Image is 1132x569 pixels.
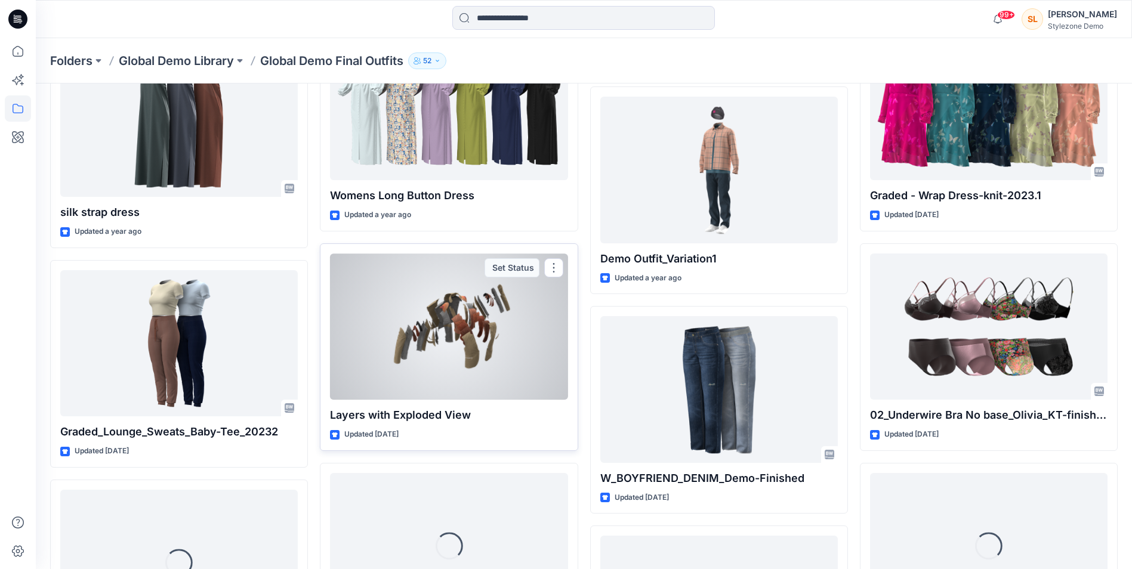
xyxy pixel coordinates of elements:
[870,253,1108,400] a: 02_Underwire Bra No base_Olivia_KT-finished
[330,34,567,180] a: Womens Long Button Dress
[600,470,838,487] p: W_BOYFRIEND_DENIM_Demo-Finished
[344,428,399,441] p: Updated [DATE]
[344,209,411,221] p: Updated a year ago
[1048,21,1117,30] div: Stylezone Demo
[330,407,567,423] p: Layers with Exploded View
[119,52,234,69] a: Global Demo Library
[60,270,298,416] a: Graded_Lounge_Sweats_Baby-Tee_20232
[615,491,669,504] p: Updated [DATE]
[997,10,1015,20] span: 99+
[330,253,567,400] a: Layers with Exploded View
[75,225,141,238] p: Updated a year ago
[408,52,446,69] button: 52
[60,204,298,221] p: silk strap dress
[870,187,1108,204] p: Graded - Wrap Dress-knit-2023.1
[75,445,129,457] p: Updated [DATE]
[50,52,92,69] a: Folders
[884,428,939,441] p: Updated [DATE]
[884,209,939,221] p: Updated [DATE]
[60,423,298,440] p: Graded_Lounge_Sweats_Baby-Tee_20232
[870,407,1108,423] p: 02_Underwire Bra No base_Olivia_KT-finished
[615,272,681,284] p: Updated a year ago
[1048,7,1117,21] div: [PERSON_NAME]
[330,187,567,204] p: Womens Long Button Dress
[600,316,838,462] a: W_BOYFRIEND_DENIM_Demo-Finished
[870,34,1108,180] a: Graded - Wrap Dress-knit-2023.1
[1022,8,1043,30] div: SL
[260,52,403,69] p: Global Demo Final Outfits
[600,97,838,243] a: Demo Outfit_Variation1
[423,54,431,67] p: 52
[60,51,298,197] a: silk strap dress
[600,251,838,267] p: Demo Outfit_Variation1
